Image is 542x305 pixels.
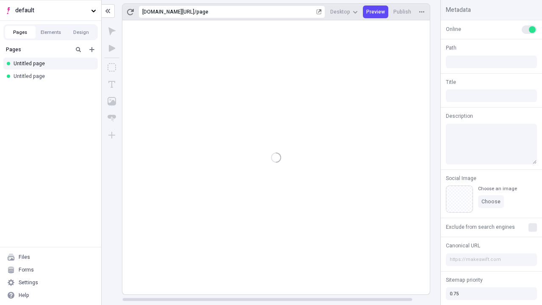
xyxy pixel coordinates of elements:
button: Publish [390,6,415,18]
div: Choose an image [478,186,517,192]
button: Add new [87,44,97,55]
div: Untitled page [14,73,91,80]
button: Text [104,77,119,92]
button: Elements [36,26,66,39]
span: Exclude from search engines [446,223,515,231]
div: page [196,8,315,15]
span: Preview [366,8,385,15]
button: Button [104,111,119,126]
input: https://makeswift.com [446,253,537,266]
div: Help [19,292,29,299]
span: Path [446,44,456,52]
button: Desktop [327,6,361,18]
div: Untitled page [14,60,91,67]
div: Settings [19,279,38,286]
span: Sitemap priority [446,276,483,284]
span: Description [446,112,473,120]
button: Pages [5,26,36,39]
div: Pages [6,46,70,53]
span: Choose [481,198,501,205]
span: Social Image [446,175,476,182]
button: Box [104,60,119,75]
span: Online [446,25,461,33]
button: Image [104,94,119,109]
button: Choose [478,195,504,208]
span: Canonical URL [446,242,480,250]
div: [URL][DOMAIN_NAME] [142,8,194,15]
span: Publish [393,8,411,15]
span: Desktop [330,8,350,15]
span: Title [446,78,456,86]
div: Files [19,254,30,261]
span: default [15,6,88,15]
div: Forms [19,266,34,273]
button: Design [66,26,97,39]
button: Preview [363,6,388,18]
div: / [194,8,196,15]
